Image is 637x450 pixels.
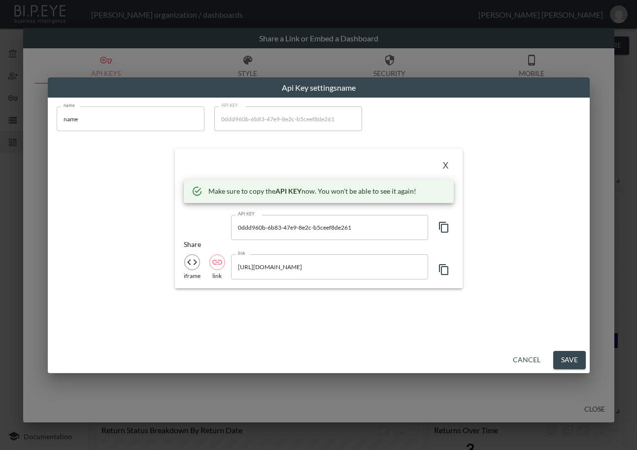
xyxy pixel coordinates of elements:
button: link [209,254,225,270]
b: API KEY [275,187,302,195]
div: Make sure to copy the now. You won't be able to see it again! [208,182,416,200]
div: link [212,272,222,279]
label: API KEY [221,102,238,108]
button: X [438,158,454,173]
div: iframe [184,272,201,279]
button: iframe [184,254,200,270]
button: Cancel [509,351,544,369]
h2: Api Key settings name [48,77,590,98]
div: Share [184,240,225,254]
label: link [238,250,245,256]
label: name [64,102,75,108]
button: Save [553,351,586,369]
label: API KEY [238,210,255,217]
